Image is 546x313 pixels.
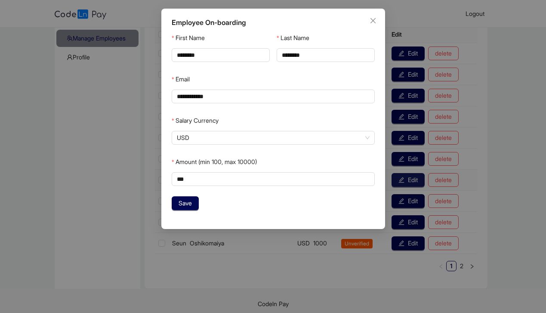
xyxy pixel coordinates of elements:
input: First Name [177,50,263,60]
span: close [370,17,376,24]
label: Salary Currency [172,114,219,127]
input: Amount (min 100, max 10000) [172,173,374,186]
label: Email [172,72,190,86]
input: Email [177,92,368,101]
label: Amount (min 100, max 10000) [172,155,257,169]
span: Save [179,198,192,208]
button: Close [368,16,378,25]
label: First Name [172,31,205,45]
span: USD [177,131,370,144]
label: Last Name [277,31,309,45]
input: Last Name [282,50,368,60]
button: Save [172,196,199,210]
div: Employee On-boarding [172,17,375,28]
